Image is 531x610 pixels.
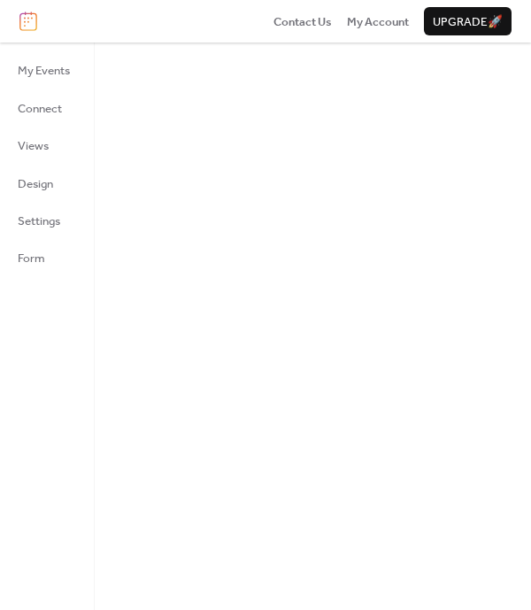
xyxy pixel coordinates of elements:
[347,13,409,31] span: My Account
[18,137,49,155] span: Views
[7,131,81,159] a: Views
[18,175,53,193] span: Design
[7,94,81,122] a: Connect
[424,7,512,35] button: Upgrade🚀
[19,12,37,31] img: logo
[7,243,81,272] a: Form
[18,250,45,267] span: Form
[7,56,81,84] a: My Events
[347,12,409,30] a: My Account
[18,100,62,118] span: Connect
[18,62,70,80] span: My Events
[273,12,332,30] a: Contact Us
[18,212,60,230] span: Settings
[433,13,503,31] span: Upgrade 🚀
[7,169,81,197] a: Design
[273,13,332,31] span: Contact Us
[7,206,81,235] a: Settings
